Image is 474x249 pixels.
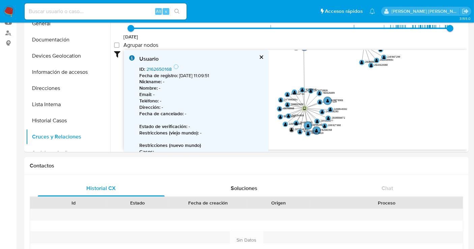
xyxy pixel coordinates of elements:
text: 92870848 [306,88,316,91]
text:  [279,115,282,119]
button: cerrar [259,55,263,59]
text: 2348080981 [300,121,312,124]
b: Nickname : [139,78,162,85]
div: Estado [110,199,165,206]
p: - [139,123,263,130]
p: nancy.sanchezgarcia@mercadolibre.com.mx [392,8,460,14]
b: Restricciones (viejo mundo) : [139,129,199,136]
b: ID : [139,66,145,72]
text:  [324,124,327,128]
span: Agrupar nodos [123,42,158,49]
text:  [307,131,310,135]
b: Nombre : [139,85,158,91]
b: Teléfono : [139,97,159,104]
text:  [295,121,298,125]
text: 2508556672 [332,116,345,119]
button: Lista Interna [26,96,110,113]
text:  [321,110,324,114]
b: Fecha de cancelado : [139,110,184,117]
text: 2429422744 [291,92,304,96]
button: General [26,15,110,32]
text:  [329,108,332,112]
text:  [310,89,313,93]
text: 486165565 [283,106,295,110]
text: 2466843032 [334,107,347,111]
b: Fecha de registro : [139,72,178,79]
text:  [318,92,321,96]
p: - [139,79,263,85]
p: - [139,130,263,136]
text:  [383,55,386,59]
span: 3.155.0 [459,16,471,21]
text:  [303,106,306,111]
text:  [284,122,287,126]
h1: Contactos [30,162,463,169]
text:  [360,61,363,65]
text: 2379346167 [295,127,308,131]
text: 1148254903 [292,114,304,117]
span: Accesos rápidos [325,8,363,15]
text: 2476070509 [314,89,328,92]
text:  [315,128,318,132]
p: - [139,98,263,104]
text: 1163326389 [323,91,335,94]
text: 2623039694 [380,58,394,61]
span: Alt [156,8,161,14]
div: Id [47,199,101,206]
a: Notificaciones [369,8,375,14]
b: Email : [139,91,152,98]
div: Fecha de creación [174,199,242,206]
text:  [286,93,289,97]
b: Restricciones (nuevo mundo) [139,142,201,149]
text:  [379,48,382,52]
text:  [287,114,290,118]
div: Origen [251,199,306,206]
div: Usuario [139,55,263,63]
text: 2355929091 [291,102,304,106]
p: - [139,91,263,98]
text:  [326,99,329,103]
input: Buscar usuario o caso... [25,7,187,16]
text: 2479990834 [284,98,298,101]
text:  [301,88,304,92]
button: Historial Casos [26,113,110,129]
span: Soluciones [231,184,258,192]
text:  [299,130,302,134]
b: Casos : [139,148,154,155]
text:  [280,98,283,102]
button: Direcciones [26,80,110,96]
text: 2162650168 [320,128,332,131]
button: Devices Geolocation [26,48,110,64]
text: 1527053075 [303,129,316,133]
text:  [278,107,281,111]
text: 2391309077 [320,119,333,122]
button: search-icon [170,7,184,16]
text:  [375,58,379,62]
a: 2162650168 [146,66,172,72]
span: [DATE] [124,33,138,40]
text: 2484185250 [326,110,338,113]
button: Documentación [26,32,110,48]
p: - [139,104,263,111]
text: 2351327368 [328,124,341,127]
input: Agrupar nodos [114,42,119,48]
text:  [293,90,296,94]
a: Salir [462,8,469,15]
text: 2543323068 [374,63,388,66]
span: s [165,8,167,14]
div: Proceso [315,199,458,206]
text: 328578983 [331,98,343,102]
text: 2451926335 [289,122,302,125]
text:  [307,124,310,128]
button: Información de accesos [26,64,110,80]
span: Historial CX [87,184,116,192]
b: Dirección : [139,104,160,111]
text:  [290,128,294,132]
p: [DATE] 11:09:51 [139,72,263,79]
p: - [139,111,263,117]
text:  [327,116,330,120]
text: 2489823616 [311,123,324,127]
text: 2451667299 [387,55,400,58]
b: Estado de verificación : [139,123,187,130]
text:  [370,63,373,67]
